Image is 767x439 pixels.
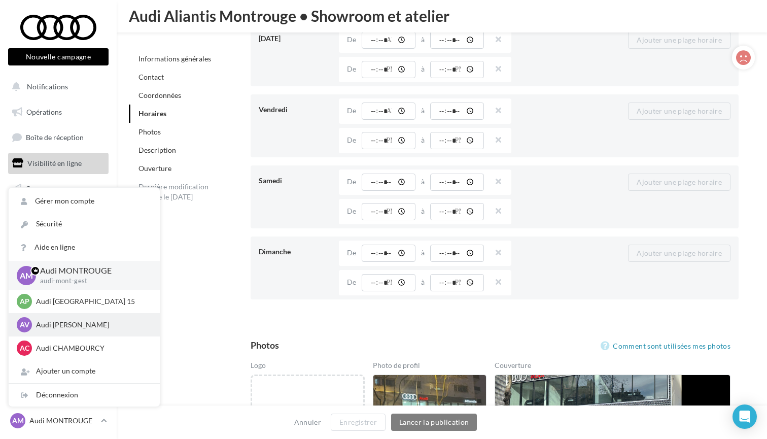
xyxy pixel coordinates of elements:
[628,31,730,49] button: Ajouter une plage horaire
[331,414,386,431] button: Enregistrer
[290,416,325,428] button: Annuler
[20,320,29,330] span: AV
[421,36,425,43] label: à
[259,172,331,190] div: Samedi
[421,279,425,286] label: à
[6,203,111,224] a: Médiathèque
[6,178,111,199] a: Campagnes
[9,213,160,235] a: Sécurité
[628,174,730,191] button: Ajouter une plage horaire
[9,190,160,213] a: Gérer mon compte
[251,360,364,375] div: Logo
[129,178,220,216] div: Dernière modification publiée le [DATE] 04:40
[421,208,425,215] label: à
[6,126,111,148] a: Boîte de réception
[733,404,757,429] div: Open Intercom Messenger
[36,343,148,353] p: Audi CHAMBOURCY
[138,127,161,136] a: Photos
[6,102,111,123] a: Opérations
[601,340,730,352] a: Comment sont utilisées mes photos
[259,100,331,119] div: Vendredi
[6,228,111,258] a: PLV et print personnalisable
[347,279,356,286] label: De
[421,137,425,144] label: à
[6,76,107,97] button: Notifications
[138,146,176,154] a: Description
[29,416,97,426] p: Audi MONTROUGE
[259,243,331,261] div: Dimanche
[129,8,449,23] span: Audi Aliantis Montrouge • Showroom et atelier
[36,320,148,330] p: Audi [PERSON_NAME]
[347,178,356,185] label: De
[347,107,356,114] label: De
[347,36,356,43] label: De
[391,414,477,431] button: Lancer la publication
[347,137,356,144] label: De
[20,269,33,281] span: AM
[138,54,211,63] a: Informations générales
[373,360,486,375] div: Photo de profil
[9,236,160,259] a: Aide en ligne
[26,133,84,142] span: Boîte de réception
[9,384,160,407] div: Déconnexion
[421,249,425,256] label: à
[138,164,171,173] a: Ouverture
[8,411,109,430] a: AM Audi MONTROUGE
[40,277,144,286] p: audi-mont-gest
[27,82,68,91] span: Notifications
[421,65,425,73] label: à
[12,416,24,426] span: AM
[138,91,181,99] a: Coordonnées
[40,265,144,277] p: Audi MONTROUGE
[20,296,29,307] span: AP
[20,343,29,353] span: AC
[36,296,148,307] p: Audi [GEOGRAPHIC_DATA] 15
[138,109,166,118] a: Horaires
[251,341,279,350] div: Photos
[347,249,356,256] label: De
[421,178,425,185] label: à
[138,73,164,81] a: Contact
[628,103,730,120] button: Ajouter une plage horaire
[27,159,82,167] span: Visibilité en ligne
[495,360,730,375] div: Couverture
[25,184,62,192] span: Campagnes
[8,48,109,65] button: Nouvelle campagne
[347,208,356,215] label: De
[628,245,730,262] button: Ajouter une plage horaire
[6,153,111,174] a: Visibilité en ligne
[347,65,356,73] label: De
[9,360,160,383] div: Ajouter un compte
[259,29,331,48] div: [DATE]
[421,107,425,114] label: à
[26,108,62,116] span: Opérations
